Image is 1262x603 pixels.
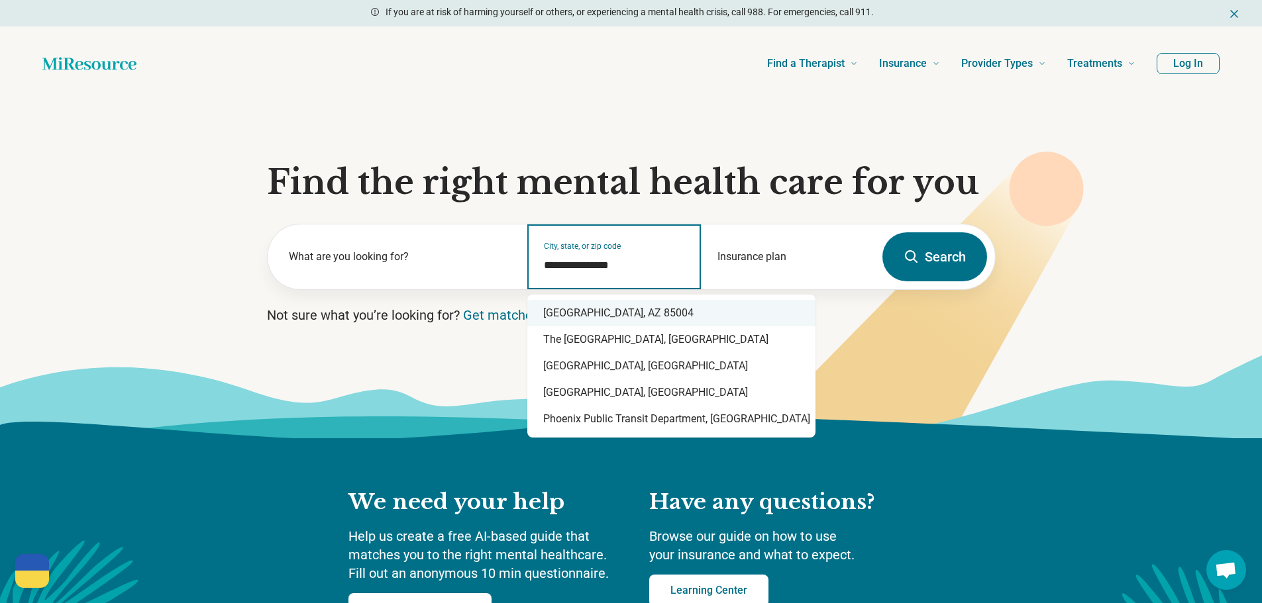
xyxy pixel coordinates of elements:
a: Home page [42,50,136,77]
span: Find a Therapist [767,54,845,73]
div: [GEOGRAPHIC_DATA], [GEOGRAPHIC_DATA] [527,379,815,406]
button: Log In [1157,53,1220,74]
p: If you are at risk of harming yourself or others, or experiencing a mental health crisis, call 98... [386,5,874,19]
p: Browse our guide on how to use your insurance and what to expect. [649,527,914,564]
div: [GEOGRAPHIC_DATA], AZ 85004 [527,300,815,326]
button: Dismiss [1228,5,1241,21]
span: Provider Types [961,54,1033,73]
h2: Have any questions? [649,488,914,516]
span: Insurance [879,54,927,73]
h2: We need your help [348,488,623,516]
a: Open chat [1206,550,1246,590]
p: Help us create a free AI-based guide that matches you to the right mental healthcare. Fill out an... [348,527,623,582]
label: What are you looking for? [289,249,512,265]
div: The [GEOGRAPHIC_DATA], [GEOGRAPHIC_DATA] [527,326,815,353]
div: Suggestions [527,295,815,438]
a: Get matched [463,307,540,323]
div: Phoenix Public Transit Department, [GEOGRAPHIC_DATA] [527,406,815,432]
h1: Find the right mental health care for you [267,163,996,203]
button: Search [882,232,987,281]
span: Treatments [1067,54,1122,73]
div: [GEOGRAPHIC_DATA], [GEOGRAPHIC_DATA] [527,353,815,379]
p: Not sure what you’re looking for? [267,306,996,324]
